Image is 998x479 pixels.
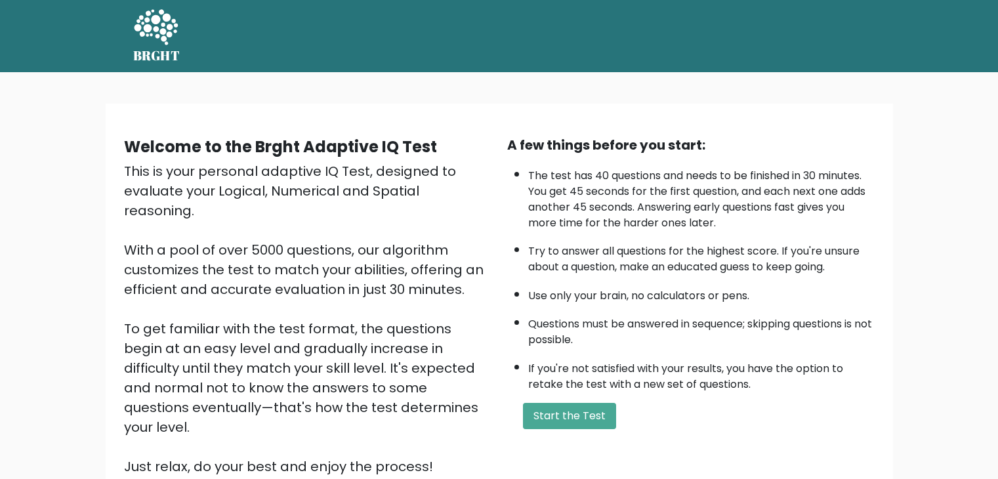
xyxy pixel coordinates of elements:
[124,161,491,476] div: This is your personal adaptive IQ Test, designed to evaluate your Logical, Numerical and Spatial ...
[528,161,875,231] li: The test has 40 questions and needs to be finished in 30 minutes. You get 45 seconds for the firs...
[523,403,616,429] button: Start the Test
[528,237,875,275] li: Try to answer all questions for the highest score. If you're unsure about a question, make an edu...
[528,281,875,304] li: Use only your brain, no calculators or pens.
[124,136,437,157] b: Welcome to the Brght Adaptive IQ Test
[507,135,875,155] div: A few things before you start:
[528,354,875,392] li: If you're not satisfied with your results, you have the option to retake the test with a new set ...
[133,48,180,64] h5: BRGHT
[133,5,180,67] a: BRGHT
[528,310,875,348] li: Questions must be answered in sequence; skipping questions is not possible.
